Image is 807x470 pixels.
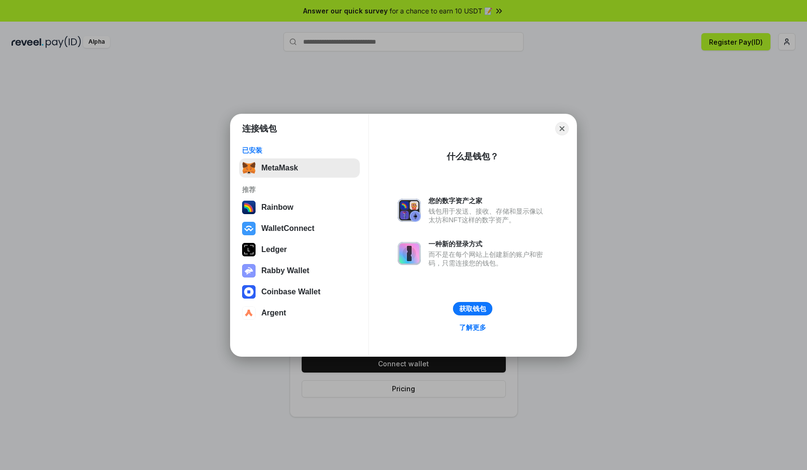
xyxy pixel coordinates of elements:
[398,242,421,265] img: svg+xml,%3Csvg%20xmlns%3D%22http%3A%2F%2Fwww.w3.org%2F2000%2Fsvg%22%20fill%3D%22none%22%20viewBox...
[447,151,499,162] div: 什么是钱包？
[239,219,360,238] button: WalletConnect
[261,203,293,212] div: Rainbow
[242,285,256,299] img: svg+xml,%3Csvg%20width%3D%2228%22%20height%3D%2228%22%20viewBox%3D%220%200%2028%2028%22%20fill%3D...
[242,243,256,256] img: svg+xml,%3Csvg%20xmlns%3D%22http%3A%2F%2Fwww.w3.org%2F2000%2Fsvg%22%20width%3D%2228%22%20height%3...
[242,123,277,134] h1: 连接钱包
[242,185,357,194] div: 推荐
[239,198,360,217] button: Rainbow
[453,302,492,315] button: 获取钱包
[242,306,256,320] img: svg+xml,%3Csvg%20width%3D%2228%22%20height%3D%2228%22%20viewBox%3D%220%200%2028%2028%22%20fill%3D...
[428,240,548,248] div: 一种新的登录方式
[239,303,360,323] button: Argent
[242,222,256,235] img: svg+xml,%3Csvg%20width%3D%2228%22%20height%3D%2228%22%20viewBox%3D%220%200%2028%2028%22%20fill%3D...
[239,158,360,178] button: MetaMask
[428,196,548,205] div: 您的数字资产之家
[261,309,286,317] div: Argent
[242,146,357,155] div: 已安装
[428,250,548,267] div: 而不是在每个网站上创建新的账户和密码，只需连接您的钱包。
[239,282,360,301] button: Coinbase Wallet
[242,201,256,214] img: svg+xml,%3Csvg%20width%3D%22120%22%20height%3D%22120%22%20viewBox%3D%220%200%20120%20120%22%20fil...
[261,224,315,233] div: WalletConnect
[261,288,320,296] div: Coinbase Wallet
[239,261,360,280] button: Rabby Wallet
[398,199,421,222] img: svg+xml,%3Csvg%20xmlns%3D%22http%3A%2F%2Fwww.w3.org%2F2000%2Fsvg%22%20fill%3D%22none%22%20viewBox...
[428,207,548,224] div: 钱包用于发送、接收、存储和显示像以太坊和NFT这样的数字资产。
[555,122,569,135] button: Close
[459,323,486,332] div: 了解更多
[242,161,256,175] img: svg+xml,%3Csvg%20fill%3D%22none%22%20height%3D%2233%22%20viewBox%3D%220%200%2035%2033%22%20width%...
[453,321,492,334] a: 了解更多
[261,245,287,254] div: Ledger
[242,264,256,277] img: svg+xml,%3Csvg%20xmlns%3D%22http%3A%2F%2Fwww.w3.org%2F2000%2Fsvg%22%20fill%3D%22none%22%20viewBox...
[261,266,309,275] div: Rabby Wallet
[239,240,360,259] button: Ledger
[261,164,298,172] div: MetaMask
[459,304,486,313] div: 获取钱包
